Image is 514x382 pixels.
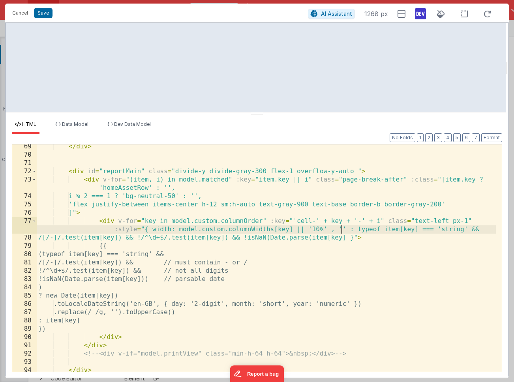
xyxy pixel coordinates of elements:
[12,217,37,234] div: 77
[12,300,37,308] div: 86
[12,366,37,375] div: 94
[12,209,37,217] div: 76
[12,250,37,258] div: 80
[12,258,37,267] div: 81
[22,121,36,127] span: HTML
[364,9,388,19] span: 1268 px
[462,133,470,142] button: 6
[444,133,452,142] button: 4
[12,333,37,341] div: 90
[12,142,37,151] div: 69
[481,133,502,142] button: Format
[12,176,37,192] div: 73
[12,242,37,250] div: 79
[12,159,37,167] div: 71
[425,133,433,142] button: 2
[321,10,352,17] span: AI Assistant
[12,341,37,350] div: 91
[12,325,37,333] div: 89
[12,192,37,200] div: 74
[417,133,424,142] button: 1
[308,9,355,19] button: AI Assistant
[390,133,415,142] button: No Folds
[12,167,37,176] div: 72
[12,267,37,275] div: 82
[453,133,461,142] button: 5
[230,365,284,382] iframe: Marker.io feedback button
[434,133,442,142] button: 3
[12,275,37,283] div: 83
[114,121,151,127] span: Dev Data Model
[12,316,37,325] div: 88
[12,234,37,242] div: 78
[472,133,480,142] button: 7
[12,200,37,209] div: 75
[34,8,53,18] button: Save
[8,7,32,19] button: Cancel
[12,358,37,366] div: 93
[12,292,37,300] div: 85
[62,121,88,127] span: Data Model
[12,151,37,159] div: 70
[12,350,37,358] div: 92
[12,283,37,292] div: 84
[12,308,37,316] div: 87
